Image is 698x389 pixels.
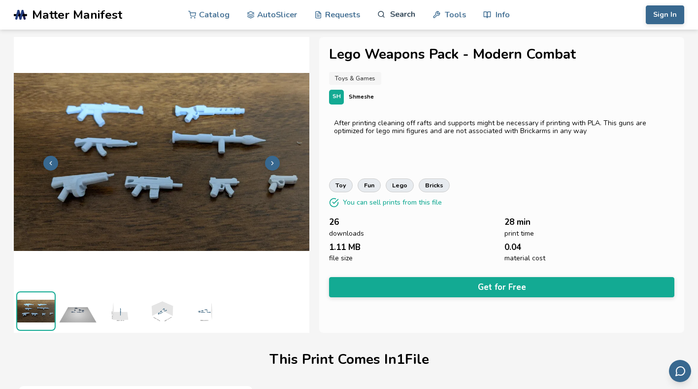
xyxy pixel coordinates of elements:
a: lego [386,178,414,192]
img: 1_Print_Preview [58,291,98,331]
span: SH [332,94,341,100]
span: material cost [504,254,545,262]
span: 1.11 MB [329,243,361,252]
a: fun [358,178,381,192]
span: Matter Manifest [32,8,122,22]
span: 28 min [504,217,531,227]
h1: Lego Weapons Pack - Modern Combat [329,47,674,62]
p: Shmeshe [349,92,374,102]
a: toy [329,178,353,192]
p: You can sell prints from this file [343,197,442,208]
button: Get for Free [329,277,674,297]
div: After printing cleaning off rafts and supports might be necessary if printing with PLA. This guns... [334,119,669,135]
button: Sign In [646,5,684,24]
img: 1_3D_Dimensions [100,291,139,331]
span: file size [329,254,353,262]
img: 1_3D_Dimensions [184,291,223,331]
a: bricks [419,178,450,192]
a: Toys & Games [329,72,381,85]
span: 0.04 [504,243,521,252]
h1: This Print Comes In 1 File [269,352,429,367]
span: downloads [329,230,364,238]
span: 26 [329,217,339,227]
span: print time [504,230,534,238]
img: 1_3D_Dimensions [142,291,181,331]
button: Send feedback via email [669,360,691,382]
